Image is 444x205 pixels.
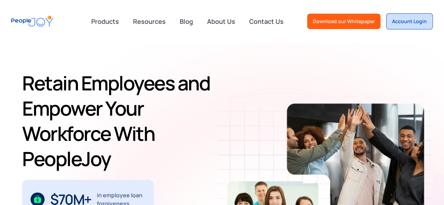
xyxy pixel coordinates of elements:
h1: Retain Employees and Empower Your Workforce With PeopleJoy [22,70,227,171]
a: About Us [203,14,239,29]
a: Download our Whitepaper [307,14,380,29]
a: Contact Us [245,14,288,29]
div: $70M+ [50,194,91,205]
div: Download our Whitepaper [313,18,375,25]
a: Resources [129,14,170,29]
a: home [11,11,53,31]
div: Account Login [392,18,427,25]
div: Products [87,14,123,28]
a: Account Login [386,13,433,29]
a: Blog [175,14,197,29]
